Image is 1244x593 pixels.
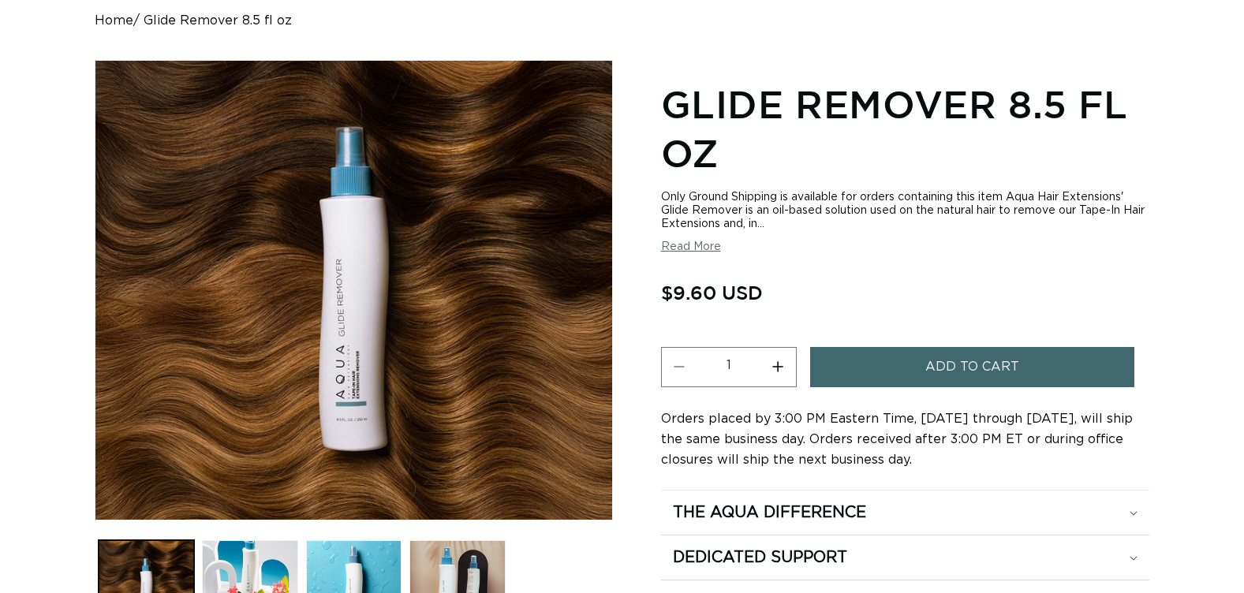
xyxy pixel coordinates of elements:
[673,502,866,523] h2: The Aqua Difference
[661,535,1149,580] summary: Dedicated Support
[673,547,847,568] h2: Dedicated Support
[95,13,1149,28] nav: breadcrumbs
[661,490,1149,535] summary: The Aqua Difference
[810,347,1134,387] button: Add to cart
[661,241,721,254] button: Read More
[661,191,1149,231] div: Only Ground Shipping is available for orders containing this item Aqua Hair Extensions' Glide Rem...
[95,13,133,28] a: Home
[661,80,1149,178] h1: Glide Remover 8.5 fl oz
[661,278,763,308] span: $9.60 USD
[925,347,1019,387] span: Add to cart
[661,412,1133,466] span: Orders placed by 3:00 PM Eastern Time, [DATE] through [DATE], will ship the same business day. Or...
[144,13,292,28] span: Glide Remover 8.5 fl oz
